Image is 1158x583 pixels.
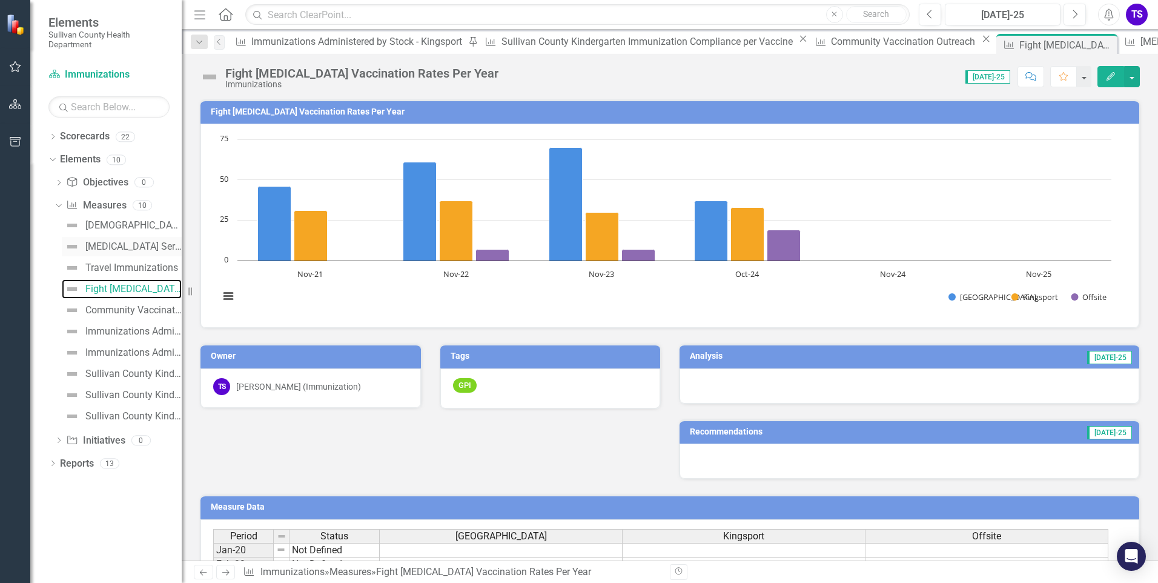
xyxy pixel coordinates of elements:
[236,381,361,393] div: [PERSON_NAME] (Immunization)
[690,351,874,361] h3: Analysis
[85,368,182,379] div: Sullivan County Kindergarten Immunization Compliance per Vaccine
[62,216,182,235] a: [DEMOGRAPHIC_DATA] Survey
[276,559,286,568] img: 8DAGhfEEPCf229AAAAAElFTkSuQmCC
[85,305,182,316] div: Community Vaccination Outreach
[213,558,274,571] td: Feb-20
[277,531,286,541] img: 8DAGhfEEPCf229AAAAAElFTkSuQmCC
[66,199,126,213] a: Measures
[1011,291,1058,302] button: Show Kingsport
[66,176,128,190] a: Objectives
[220,288,237,305] button: View chart menu, Chart
[48,15,170,30] span: Elements
[1071,291,1107,302] button: Show Offsite
[811,34,979,49] a: Community Vaccination Outreach
[1117,542,1146,571] div: Open Intercom Messenger
[62,322,182,341] a: Immunizations Administered by [PERSON_NAME][GEOGRAPHIC_DATA]
[960,291,1036,302] text: [GEOGRAPHIC_DATA]
[213,133,1127,315] div: Chart. Highcharts interactive chart.
[243,565,661,579] div: » »
[245,4,910,25] input: Search ClearPoint...
[220,213,228,224] text: 25
[451,351,655,361] h3: Tags
[211,351,415,361] h3: Owner
[60,153,101,167] a: Elements
[258,187,291,261] path: Nov-21, 46. Blountville.
[60,130,110,144] a: Scorecards
[225,80,498,89] div: Immunizations
[1087,351,1132,364] span: [DATE]-25
[65,282,79,296] img: Not Defined
[549,148,583,261] path: Nov-23, 70. Blountville.
[1019,38,1114,53] div: Fight [MEDICAL_DATA] Vaccination Rates Per Year
[213,378,230,395] div: TS
[85,220,182,231] div: [DEMOGRAPHIC_DATA] Survey
[846,6,907,23] button: Search
[948,291,998,302] button: Show Blountville
[589,268,614,279] text: Nov-23
[100,458,119,468] div: 13
[695,201,728,261] path: Oct-24, 37. Blountville.
[66,434,125,448] a: Initiatives
[880,268,906,279] text: Nov-24
[622,250,655,261] path: Nov-23, 7. Offsite.
[443,268,469,279] text: Nov-22
[62,301,182,320] a: Community Vaccination Outreach
[731,208,764,261] path: Oct-24, 33. Kingsport.
[297,268,323,279] text: Nov-21
[85,347,182,358] div: Immunizations Administered by Stock - Kingsport
[455,531,547,542] span: [GEOGRAPHIC_DATA]
[230,531,257,542] span: Period
[65,261,79,275] img: Not Defined
[224,254,228,265] text: 0
[60,457,94,471] a: Reports
[116,132,135,142] div: 22
[501,34,795,49] div: Sullivan County Kindergarten Immunization Compliance per Vaccine
[320,531,348,542] span: Status
[231,34,465,49] a: Immunizations Administered by Stock - Kingsport
[220,133,228,144] text: 75
[65,367,79,381] img: Not Defined
[690,427,961,436] h3: Recommendations
[289,558,380,571] td: Not Defined
[48,96,170,118] input: Search Below...
[65,218,79,233] img: Not Defined
[65,239,79,254] img: Not Defined
[735,268,759,279] text: Oct-24
[403,162,437,261] path: Nov-22, 61. Blountville.
[65,345,79,360] img: Not Defined
[1126,4,1148,25] div: TS
[294,211,328,261] path: Nov-21, 31. Kingsport.
[62,279,182,299] a: Fight [MEDICAL_DATA] Vaccination Rates Per Year
[200,67,219,87] img: Not Defined
[586,213,619,261] path: Nov-23, 30. Kingsport.
[62,385,182,405] a: Sullivan County Kindergarten Immunization Exemption Levels
[453,378,477,393] span: GPI
[65,409,79,424] img: Not Defined
[65,303,79,318] img: Not Defined
[276,545,286,555] img: 8DAGhfEEPCf229AAAAAElFTkSuQmCC
[131,435,151,445] div: 0
[85,262,178,273] div: Travel Immunizations
[85,241,182,252] div: [MEDICAL_DATA] Series Completion Rate
[289,543,380,558] td: Not Defined
[723,531,764,542] span: Kingsport
[62,364,182,384] a: Sullivan County Kindergarten Immunization Compliance per Vaccine
[211,107,1133,116] h3: Fight [MEDICAL_DATA] Vaccination Rates Per Year
[85,284,182,295] div: Fight [MEDICAL_DATA] Vaccination Rates Per Year
[85,326,182,337] div: Immunizations Administered by [PERSON_NAME][GEOGRAPHIC_DATA]
[85,390,182,401] div: Sullivan County Kindergarten Immunization Exemption Levels
[376,566,591,578] div: Fight [MEDICAL_DATA] Vaccination Rates Per Year
[1087,426,1132,439] span: [DATE]-25
[831,34,979,49] div: Community Vaccination Outreach
[476,250,509,261] path: Nov-22, 7. Offsite.
[6,14,27,35] img: ClearPoint Strategy
[133,201,152,211] div: 10
[213,543,274,558] td: Jan-20
[329,566,371,578] a: Measures
[260,566,325,578] a: Immunizations
[1026,268,1051,279] text: Nov-25
[65,388,79,402] img: Not Defined
[62,258,178,278] a: Travel Immunizations
[62,407,182,426] a: Sullivan County Kindergarten Students Immunization Status
[62,237,182,256] a: [MEDICAL_DATA] Series Completion Rate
